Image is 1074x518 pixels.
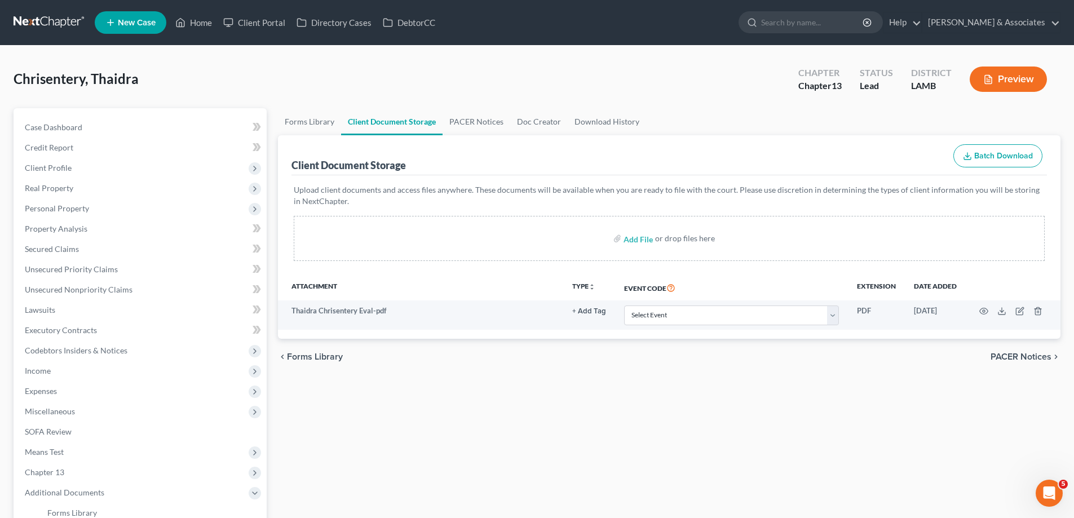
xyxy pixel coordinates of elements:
a: Credit Report [16,138,267,158]
span: Additional Documents [25,488,104,497]
span: Secured Claims [25,244,79,254]
span: Expenses [25,386,57,396]
input: Search by name... [761,12,864,33]
button: TYPEunfold_more [572,283,595,290]
button: PACER Notices chevron_right [991,352,1060,361]
th: Attachment [278,275,563,300]
span: Property Analysis [25,224,87,233]
div: Status [860,67,893,79]
iframe: Intercom live chat [1036,480,1063,507]
div: District [911,67,952,79]
i: chevron_left [278,352,287,361]
div: Chapter [798,67,842,79]
span: Batch Download [974,151,1033,161]
i: unfold_more [589,284,595,290]
a: Executory Contracts [16,320,267,340]
i: chevron_right [1051,352,1060,361]
a: Secured Claims [16,239,267,259]
span: Lawsuits [25,305,55,315]
span: New Case [118,19,156,27]
span: Unsecured Nonpriority Claims [25,285,132,294]
div: or drop files here [655,233,715,244]
button: chevron_left Forms Library [278,352,343,361]
span: Unsecured Priority Claims [25,264,118,274]
a: Doc Creator [510,108,568,135]
span: Chapter 13 [25,467,64,477]
p: Upload client documents and access files anywhere. These documents will be available when you are... [294,184,1045,207]
span: SOFA Review [25,427,72,436]
th: Extension [848,275,905,300]
span: Forms Library [47,508,97,517]
a: DebtorCC [377,12,441,33]
div: LAMB [911,79,952,92]
button: + Add Tag [572,308,606,315]
a: [PERSON_NAME] & Associates [922,12,1060,33]
a: Property Analysis [16,219,267,239]
span: 13 [832,80,842,91]
button: Preview [970,67,1047,92]
button: Batch Download [953,144,1042,168]
div: Lead [860,79,893,92]
a: Client Portal [218,12,291,33]
a: Home [170,12,218,33]
td: Thaidra Chrisentery Eval-pdf [278,300,563,330]
td: PDF [848,300,905,330]
span: Case Dashboard [25,122,82,132]
span: Income [25,366,51,375]
span: Means Test [25,447,64,457]
a: Case Dashboard [16,117,267,138]
span: Executory Contracts [25,325,97,335]
span: Client Profile [25,163,72,172]
div: Client Document Storage [291,158,406,172]
span: Chrisentery, Thaidra [14,70,139,87]
span: Codebtors Insiders & Notices [25,346,127,355]
a: PACER Notices [443,108,510,135]
span: Forms Library [287,352,343,361]
a: Client Document Storage [341,108,443,135]
span: Credit Report [25,143,73,152]
span: Personal Property [25,203,89,213]
a: Download History [568,108,646,135]
span: PACER Notices [991,352,1051,361]
div: Chapter [798,79,842,92]
span: Real Property [25,183,73,193]
a: Forms Library [278,108,341,135]
th: Date added [905,275,966,300]
td: [DATE] [905,300,966,330]
a: Lawsuits [16,300,267,320]
th: Event Code [615,275,848,300]
a: SOFA Review [16,422,267,442]
a: Unsecured Nonpriority Claims [16,280,267,300]
a: + Add Tag [572,306,606,316]
a: Help [883,12,921,33]
a: Directory Cases [291,12,377,33]
span: Miscellaneous [25,406,75,416]
span: 5 [1059,480,1068,489]
a: Unsecured Priority Claims [16,259,267,280]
